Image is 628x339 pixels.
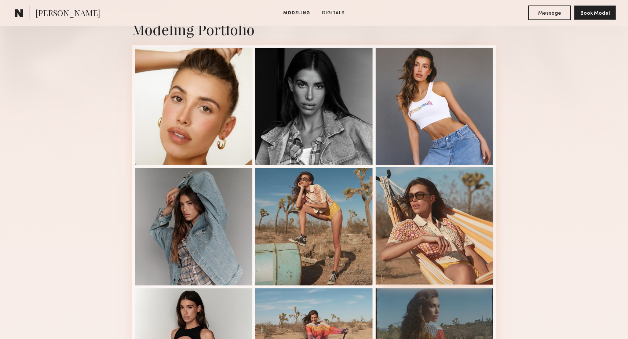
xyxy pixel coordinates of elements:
[574,6,616,20] button: Book Model
[319,10,348,17] a: Digitals
[528,6,571,20] button: Message
[280,10,313,17] a: Modeling
[574,10,616,16] a: Book Model
[36,7,100,20] span: [PERSON_NAME]
[132,19,496,39] div: Modeling Portfolio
